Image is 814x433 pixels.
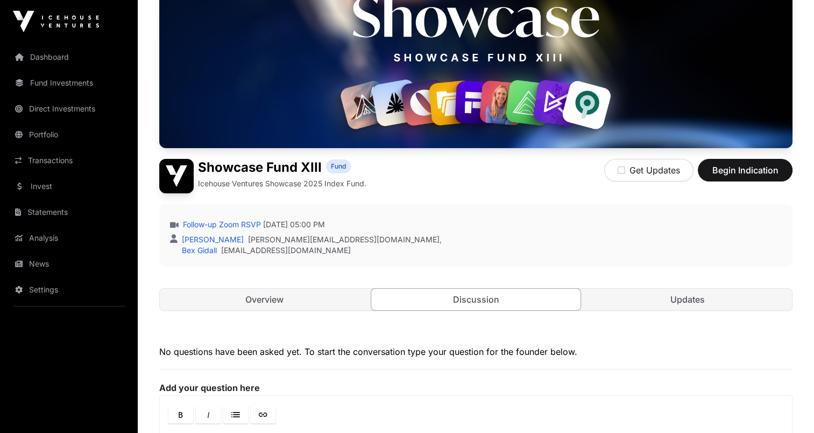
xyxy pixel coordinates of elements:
a: Follow-up Zoom RSVP [181,219,261,230]
a: Invest [9,174,129,198]
a: Link [251,406,275,423]
a: [EMAIL_ADDRESS][DOMAIN_NAME] [221,245,351,256]
img: Icehouse Ventures Logo [13,11,99,32]
iframe: Chat Widget [760,381,814,433]
a: Statements [9,200,129,224]
a: Dashboard [9,45,129,69]
a: Transactions [9,149,129,172]
a: Direct Investments [9,97,129,121]
h1: Showcase Fund XIII [198,159,322,176]
a: Discussion [371,288,581,311]
a: Settings [9,278,129,302]
div: , [180,234,442,245]
a: Begin Indication [698,170,792,180]
a: Bex Gidall [180,246,217,255]
a: Lists [223,406,248,423]
a: News [9,252,129,276]
a: Analysis [9,226,129,250]
span: Fund [331,162,346,171]
label: Add your question here [159,382,792,393]
a: Italic [196,406,221,423]
a: [PERSON_NAME][EMAIL_ADDRESS][DOMAIN_NAME] [248,234,440,245]
button: Get Updates [604,159,693,181]
span: [DATE] 05:00 PM [263,219,325,230]
a: Portfolio [9,123,129,146]
p: Icehouse Ventures Showcase 2025 Index Fund. [198,178,366,189]
a: Bold [168,406,193,423]
nav: Tabs [160,289,792,310]
a: [PERSON_NAME] [180,235,244,244]
p: No questions have been asked yet. To start the conversation type your question for the founder be... [159,345,792,358]
a: Fund Investments [9,71,129,95]
img: Showcase Fund XIII [159,159,194,193]
button: Begin Indication [698,159,792,181]
a: Overview [160,289,369,310]
a: Updates [583,289,792,310]
span: Begin Indication [711,164,779,177]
